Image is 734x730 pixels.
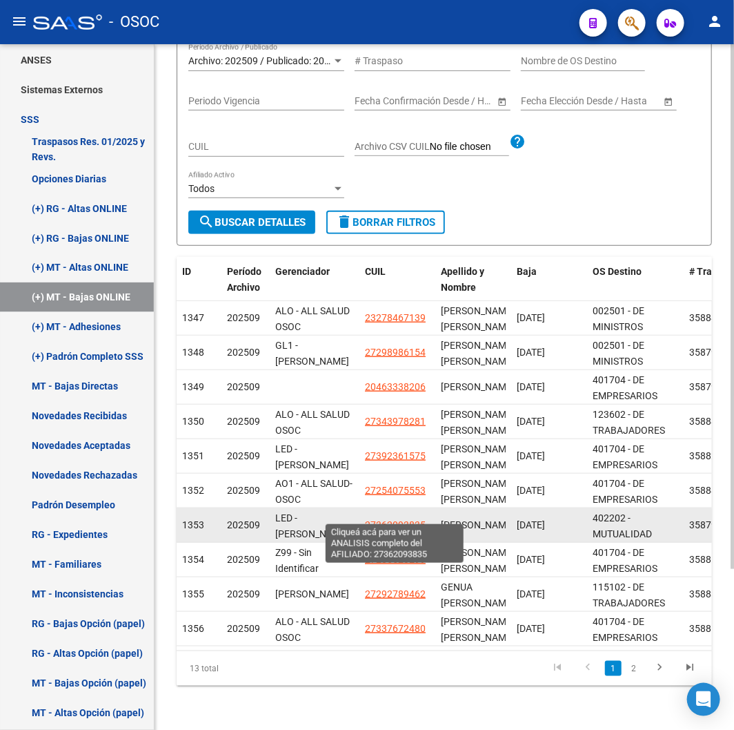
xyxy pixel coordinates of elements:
[517,448,582,464] div: [DATE]
[275,512,349,539] span: LED - [PERSON_NAME]
[188,211,315,234] button: Buscar Detalles
[275,340,349,367] span: GL1 - [PERSON_NAME]
[365,623,426,634] span: 27337672480
[706,13,723,30] mat-icon: person
[336,216,435,229] span: Borrar Filtros
[575,661,601,676] a: go to previous page
[593,409,677,467] span: 123602 - DE TRABAJADORES DE PERKINS ARGENTINA S.A.I.C
[661,94,675,108] button: Open calendar
[430,141,509,153] input: Archivo CSV CUIL
[182,623,204,634] span: 1356
[182,588,204,599] span: 1355
[441,266,484,293] span: Apellido y Nombre
[441,443,515,470] span: [PERSON_NAME] [PERSON_NAME]
[182,450,204,461] span: 1351
[365,554,426,565] span: 27286523299
[275,443,349,470] span: LED - [PERSON_NAME]
[275,588,349,599] span: [PERSON_NAME]
[441,381,515,392] span: [PERSON_NAME]
[441,616,515,659] span: [PERSON_NAME] [PERSON_NAME] [PERSON_NAME]
[275,616,350,643] span: ALO - ALL SALUD OSOC
[517,266,537,277] span: Baja
[544,661,571,676] a: go to first page
[517,414,582,430] div: [DATE]
[355,141,430,152] span: Archivo CSV CUIL
[626,661,642,676] a: 2
[605,661,622,676] a: 1
[109,7,159,37] span: - OSOC
[646,661,673,676] a: go to next page
[593,305,672,363] span: 002501 - DE MINISTROS SECRETARIOS Y SUBSECRETARIOS
[593,616,679,674] span: 401704 - DE EMPRESARIOS PROFESIONALES Y MONOTRIBUTISTAS
[227,588,260,599] span: 202509
[270,257,359,302] datatable-header-cell: Gerenciador
[227,347,260,358] span: 202509
[365,485,426,496] span: 27254075553
[365,347,426,358] span: 27298986154
[687,683,720,716] div: Open Intercom Messenger
[275,409,350,436] span: ALO - ALL SALUD OSOC
[441,478,515,505] span: [PERSON_NAME] [PERSON_NAME]
[587,257,684,302] datatable-header-cell: OS Destino
[227,381,260,392] span: 202509
[624,657,644,680] li: page 2
[517,483,582,499] div: [DATE]
[517,517,582,533] div: [DATE]
[275,547,319,574] span: Z99 - Sin Identificar
[275,478,353,505] span: AO1 - ALL SALUD-OSOC
[182,416,204,427] span: 1350
[517,552,582,568] div: [DATE]
[603,657,624,680] li: page 1
[177,651,281,686] div: 13 total
[517,586,582,602] div: [DATE]
[495,94,509,108] button: Open calendar
[593,512,686,586] span: 402202 - MUTUALIDAD INDUSTRIAL TEXTIL [GEOGRAPHIC_DATA]
[441,547,515,574] span: [PERSON_NAME] [PERSON_NAME]
[182,381,204,392] span: 1349
[593,340,672,398] span: 002501 - DE MINISTROS SECRETARIOS Y SUBSECRETARIOS
[593,478,679,536] span: 401704 - DE EMPRESARIOS PROFESIONALES Y MONOTRIBUTISTAS
[593,547,679,605] span: 401704 - DE EMPRESARIOS PROFESIONALES Y MONOTRIBUTISTAS
[227,485,260,496] span: 202509
[517,345,582,361] div: [DATE]
[188,55,346,66] span: Archivo: 202509 / Publicado: 202508
[441,519,515,530] span: [PERSON_NAME]
[198,216,306,229] span: Buscar Detalles
[355,95,405,107] input: Fecha inicio
[227,416,260,427] span: 202509
[365,381,426,392] span: 20463338206
[182,266,191,277] span: ID
[11,13,28,30] mat-icon: menu
[521,95,571,107] input: Fecha inicio
[365,450,426,461] span: 27392361575
[593,374,679,432] span: 401704 - DE EMPRESARIOS PROFESIONALES Y MONOTRIBUTISTAS
[227,623,260,634] span: 202509
[365,519,426,530] span: 27362093835
[177,257,221,302] datatable-header-cell: ID
[441,409,515,436] span: [PERSON_NAME] [PERSON_NAME]
[441,582,515,608] span: GENUA [PERSON_NAME]
[517,621,582,637] div: [DATE]
[365,416,426,427] span: 27343978281
[593,582,686,640] span: 115102 - DE TRABAJADORES DE PRENSA DE [GEOGRAPHIC_DATA]
[227,519,260,530] span: 202509
[417,95,484,107] input: Fecha fin
[326,211,445,234] button: Borrar Filtros
[517,310,582,326] div: [DATE]
[441,305,515,332] span: [PERSON_NAME] [PERSON_NAME]
[517,379,582,395] div: [DATE]
[509,133,526,150] mat-icon: help
[593,443,679,501] span: 401704 - DE EMPRESARIOS PROFESIONALES Y MONOTRIBUTISTAS
[182,519,204,530] span: 1353
[198,213,215,230] mat-icon: search
[227,450,260,461] span: 202509
[677,661,703,676] a: go to last page
[365,266,386,277] span: CUIL
[365,588,426,599] span: 27292789462
[188,183,215,194] span: Todos
[583,95,651,107] input: Fecha fin
[275,305,350,332] span: ALO - ALL SALUD OSOC
[182,312,204,323] span: 1347
[275,266,330,277] span: Gerenciador
[511,257,587,302] datatable-header-cell: Baja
